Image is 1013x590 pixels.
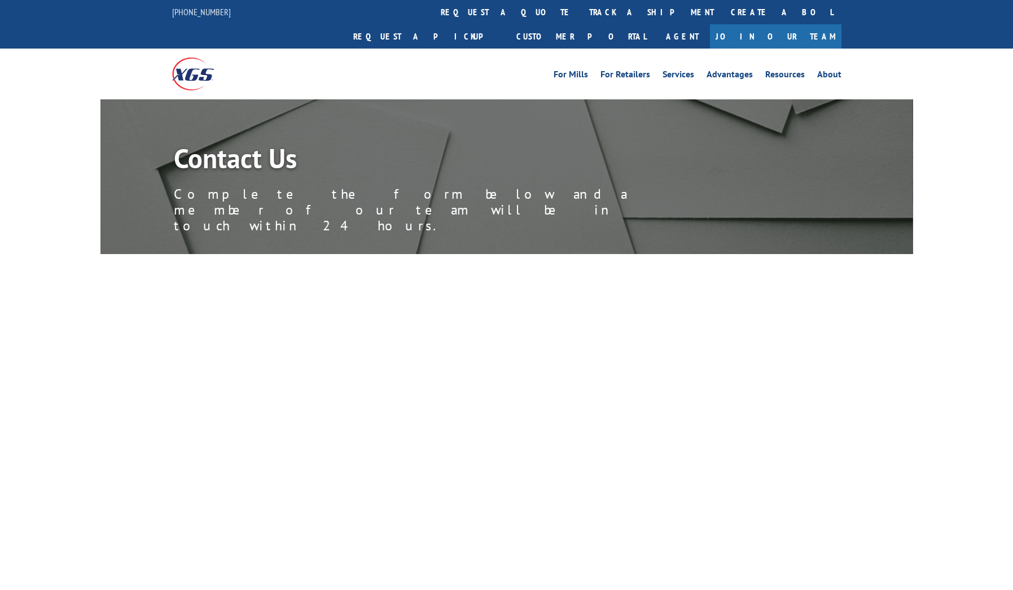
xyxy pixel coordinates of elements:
h1: Contact Us [174,145,682,177]
a: Request a pickup [345,24,508,49]
a: Advantages [707,70,753,82]
a: [PHONE_NUMBER] [172,6,231,18]
a: Customer Portal [508,24,655,49]
p: Complete the form below and a member of our team will be in touch within 24 hours. [174,186,682,234]
a: Join Our Team [710,24,841,49]
a: Agent [655,24,710,49]
a: About [817,70,841,82]
a: For Retailers [600,70,650,82]
a: Resources [765,70,805,82]
a: Services [663,70,694,82]
a: For Mills [554,70,588,82]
